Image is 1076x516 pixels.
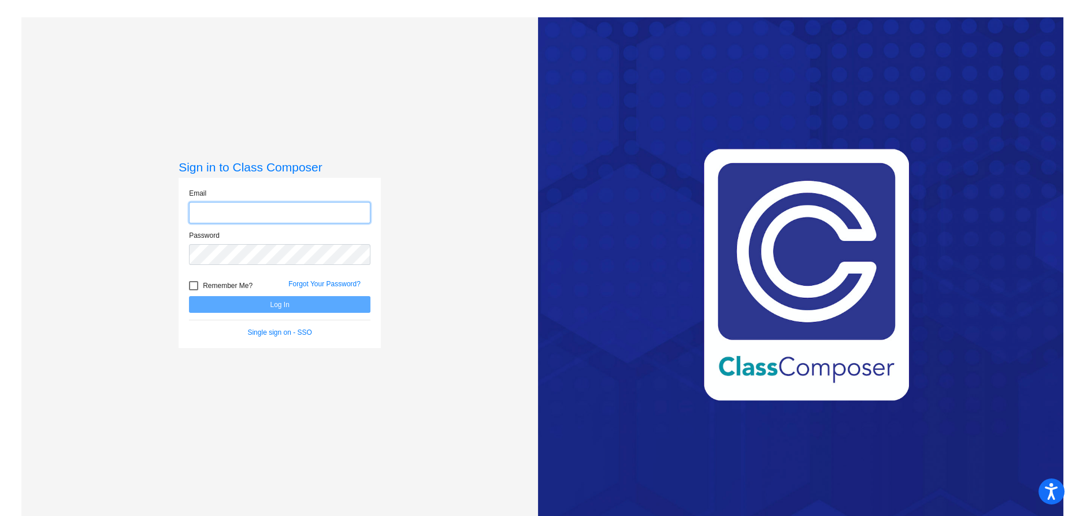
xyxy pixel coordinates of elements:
label: Email [189,188,206,199]
a: Forgot Your Password? [288,280,361,288]
label: Password [189,230,220,241]
a: Single sign on - SSO [247,328,311,336]
button: Log In [189,296,370,313]
span: Remember Me? [203,279,253,293]
h3: Sign in to Class Composer [179,160,381,174]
